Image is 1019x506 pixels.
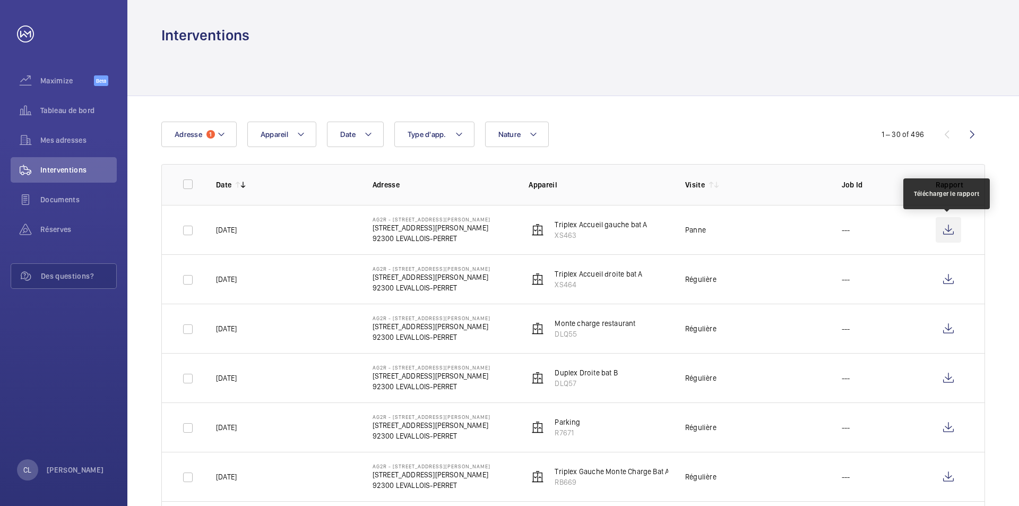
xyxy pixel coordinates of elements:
[216,422,237,433] p: [DATE]
[555,417,580,427] p: Parking
[555,279,642,290] p: XS464
[216,225,237,235] p: [DATE]
[261,130,288,139] span: Appareil
[914,189,979,199] div: Télécharger le rapport
[40,224,117,235] span: Réserves
[555,466,669,477] p: Triplex Gauche Monte Charge Bat A
[555,329,635,339] p: DLQ55
[842,179,919,190] p: Job Id
[40,135,117,145] span: Mes adresses
[685,373,716,383] div: Régulière
[842,323,850,334] p: ---
[373,332,490,342] p: 92300 LEVALLOIS-PERRET
[685,274,716,285] div: Régulière
[555,378,617,389] p: DLQ57
[373,282,490,293] p: 92300 LEVALLOIS-PERRET
[485,122,549,147] button: Nature
[175,130,202,139] span: Adresse
[685,179,705,190] p: Visite
[685,225,706,235] div: Panne
[842,422,850,433] p: ---
[40,105,117,116] span: Tableau de bord
[340,130,356,139] span: Date
[23,465,31,475] p: CL
[882,129,924,140] div: 1 – 30 of 496
[555,269,642,279] p: Triplex Accueil droite bat A
[555,219,647,230] p: Triplex Accueil gauche bat A
[373,431,490,441] p: 92300 LEVALLOIS-PERRET
[206,130,215,139] span: 1
[327,122,384,147] button: Date
[40,75,94,86] span: Maximize
[685,422,716,433] div: Régulière
[373,216,490,222] p: AG2R - [STREET_ADDRESS][PERSON_NAME]
[685,471,716,482] div: Régulière
[373,414,490,420] p: AG2R - [STREET_ADDRESS][PERSON_NAME]
[555,230,647,241] p: XS463
[216,274,237,285] p: [DATE]
[373,233,490,244] p: 92300 LEVALLOIS-PERRET
[373,371,490,381] p: [STREET_ADDRESS][PERSON_NAME]
[842,274,850,285] p: ---
[373,222,490,233] p: [STREET_ADDRESS][PERSON_NAME]
[842,225,850,235] p: ---
[555,318,635,329] p: Monte charge restaurant
[531,372,544,384] img: elevator.svg
[373,272,490,282] p: [STREET_ADDRESS][PERSON_NAME]
[555,427,580,438] p: R7671
[41,271,116,281] span: Des questions?
[216,373,237,383] p: [DATE]
[408,130,446,139] span: Type d'app.
[685,323,716,334] div: Régulière
[373,463,490,469] p: AG2R - [STREET_ADDRESS][PERSON_NAME]
[842,373,850,383] p: ---
[498,130,521,139] span: Nature
[216,471,237,482] p: [DATE]
[373,480,490,491] p: 92300 LEVALLOIS-PERRET
[555,367,617,378] p: Duplex Droite bat B
[216,323,237,334] p: [DATE]
[373,265,490,272] p: AG2R - [STREET_ADDRESS][PERSON_NAME]
[531,322,544,335] img: elevator.svg
[161,25,249,45] h1: Interventions
[373,381,490,392] p: 92300 LEVALLOIS-PERRET
[40,194,117,205] span: Documents
[373,179,512,190] p: Adresse
[531,224,544,236] img: elevator.svg
[529,179,668,190] p: Appareil
[531,470,544,483] img: elevator.svg
[161,122,237,147] button: Adresse1
[394,122,474,147] button: Type d'app.
[531,273,544,286] img: elevator.svg
[40,165,117,175] span: Interventions
[373,469,490,480] p: [STREET_ADDRESS][PERSON_NAME]
[555,477,669,487] p: RB669
[373,315,490,321] p: AG2R - [STREET_ADDRESS][PERSON_NAME]
[94,75,108,86] span: Beta
[531,421,544,434] img: elevator.svg
[247,122,316,147] button: Appareil
[373,364,490,371] p: AG2R - [STREET_ADDRESS][PERSON_NAME]
[216,179,231,190] p: Date
[373,321,490,332] p: [STREET_ADDRESS][PERSON_NAME]
[842,471,850,482] p: ---
[47,465,104,475] p: [PERSON_NAME]
[373,420,490,431] p: [STREET_ADDRESS][PERSON_NAME]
